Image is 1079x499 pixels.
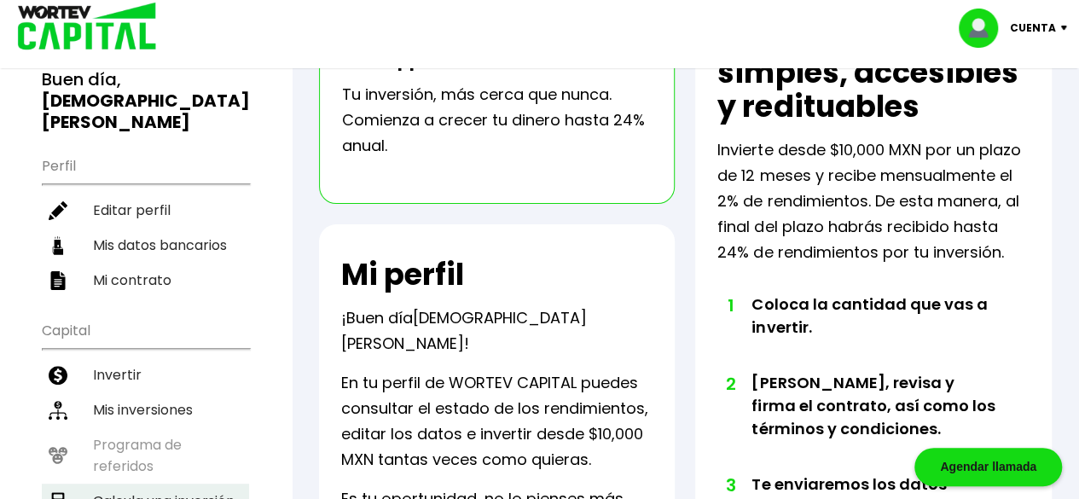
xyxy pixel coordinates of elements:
[1010,15,1056,41] p: Cuenta
[42,147,249,298] ul: Perfil
[42,263,249,298] a: Mi contrato
[49,271,67,290] img: contrato-icon.f2db500c.svg
[726,293,734,318] span: 1
[726,371,734,397] span: 2
[726,473,734,498] span: 3
[914,448,1062,486] div: Agendar llamada
[42,89,250,134] b: [DEMOGRAPHIC_DATA][PERSON_NAME]
[751,371,998,473] li: [PERSON_NAME], revisa y firma el contrato, así como los términos y condiciones.
[751,293,998,371] li: Coloca la cantidad que vas a invertir.
[42,228,249,263] a: Mis datos bancarios
[42,69,249,133] h3: Buen día,
[342,82,653,159] p: Tu inversión, más cerca que nunca. Comienza a crecer tu dinero hasta 24% anual.
[959,9,1010,48] img: profile-image
[49,366,67,385] img: invertir-icon.b3b967d7.svg
[717,137,1030,265] p: Invierte desde $10,000 MXN por un plazo de 12 meses y recibe mensualmente el 2% de rendimientos. ...
[1056,26,1079,31] img: icon-down
[42,357,249,392] a: Invertir
[341,307,587,354] span: [DEMOGRAPHIC_DATA][PERSON_NAME]
[49,236,67,255] img: datos-icon.10cf9172.svg
[49,401,67,420] img: inversiones-icon.6695dc30.svg
[341,370,653,473] p: En tu perfil de WORTEV CAPITAL puedes consultar el estado de los rendimientos, editar los datos e...
[42,193,249,228] a: Editar perfil
[341,258,464,292] h2: Mi perfil
[341,305,653,357] p: ¡Buen día !
[42,392,249,427] a: Mis inversiones
[49,201,67,220] img: editar-icon.952d3147.svg
[717,21,1030,124] h2: Inversiones simples, accesibles y redituables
